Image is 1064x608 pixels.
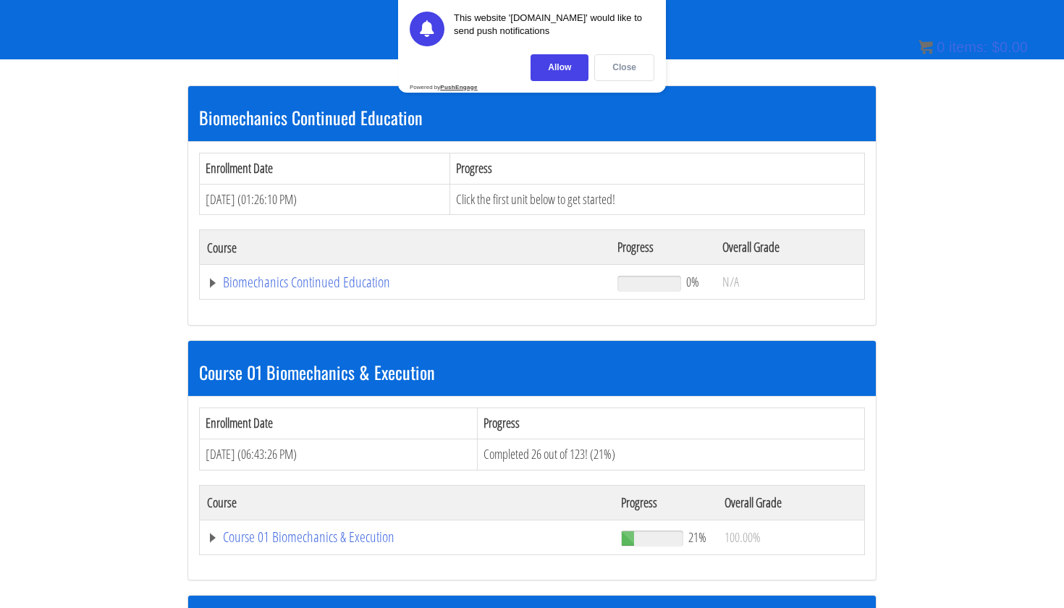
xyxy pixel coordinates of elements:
[200,153,450,184] th: Enrollment Date
[614,485,717,520] th: Progress
[478,439,865,470] td: Completed 26 out of 123! (21%)
[715,230,864,265] th: Overall Grade
[949,39,987,55] span: items:
[717,485,865,520] th: Overall Grade
[478,408,865,439] th: Progress
[207,530,607,544] a: Course 01 Biomechanics & Execution
[199,363,865,381] h3: Course 01 Biomechanics & Execution
[610,230,715,265] th: Progress
[919,40,933,54] img: icon11.png
[200,485,614,520] th: Course
[715,265,864,300] td: N/A
[454,12,654,46] div: This website '[DOMAIN_NAME]' would like to send push notifications
[531,54,588,81] div: Allow
[449,153,864,184] th: Progress
[688,529,706,545] span: 21%
[992,39,1028,55] bdi: 0.00
[207,275,603,290] a: Biomechanics Continued Education
[440,84,477,90] strong: PushEngage
[200,408,478,439] th: Enrollment Date
[199,108,865,127] h3: Biomechanics Continued Education
[919,39,1028,55] a: 0 items: $0.00
[686,274,699,290] span: 0%
[200,439,478,470] td: [DATE] (06:43:26 PM)
[594,54,654,81] div: Close
[200,184,450,215] td: [DATE] (01:26:10 PM)
[200,230,610,265] th: Course
[410,84,478,90] div: Powered by
[992,39,1000,55] span: $
[937,39,945,55] span: 0
[449,184,864,215] td: Click the first unit below to get started!
[717,520,865,554] td: 100.00%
